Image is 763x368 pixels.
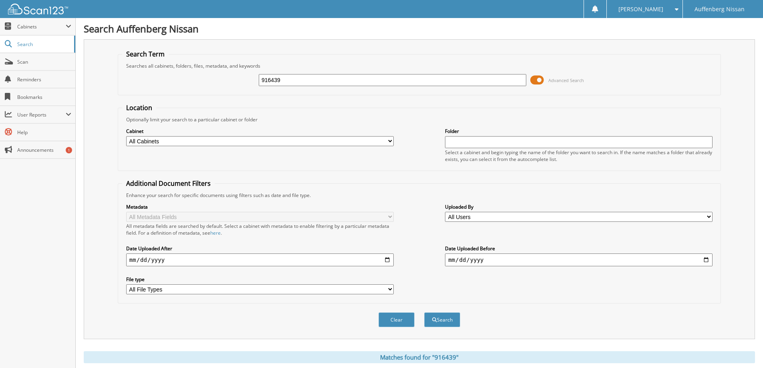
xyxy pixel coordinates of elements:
[17,129,71,136] span: Help
[548,77,584,83] span: Advanced Search
[17,58,71,65] span: Scan
[126,276,394,283] label: File type
[84,22,755,35] h1: Search Auffenberg Nissan
[210,229,221,236] a: here
[122,62,717,69] div: Searches all cabinets, folders, files, metadata, and keywords
[126,128,394,135] label: Cabinet
[17,147,71,153] span: Announcements
[126,253,394,266] input: start
[424,312,460,327] button: Search
[84,351,755,363] div: Matches found for "916439"
[695,7,745,12] span: Auffenberg Nissan
[445,203,713,210] label: Uploaded By
[122,116,717,123] div: Optionally limit your search to a particular cabinet or folder
[126,245,394,252] label: Date Uploaded After
[66,147,72,153] div: 1
[445,128,713,135] label: Folder
[8,4,68,14] img: scan123-logo-white.svg
[17,23,66,30] span: Cabinets
[122,50,169,58] legend: Search Term
[378,312,415,327] button: Clear
[445,253,713,266] input: end
[17,111,66,118] span: User Reports
[618,7,663,12] span: [PERSON_NAME]
[17,76,71,83] span: Reminders
[126,223,394,236] div: All metadata fields are searched by default. Select a cabinet with metadata to enable filtering b...
[445,245,713,252] label: Date Uploaded Before
[17,41,70,48] span: Search
[122,179,215,188] legend: Additional Document Filters
[17,94,71,101] span: Bookmarks
[445,149,713,163] div: Select a cabinet and begin typing the name of the folder you want to search in. If the name match...
[126,203,394,210] label: Metadata
[122,103,156,112] legend: Location
[122,192,717,199] div: Enhance your search for specific documents using filters such as date and file type.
